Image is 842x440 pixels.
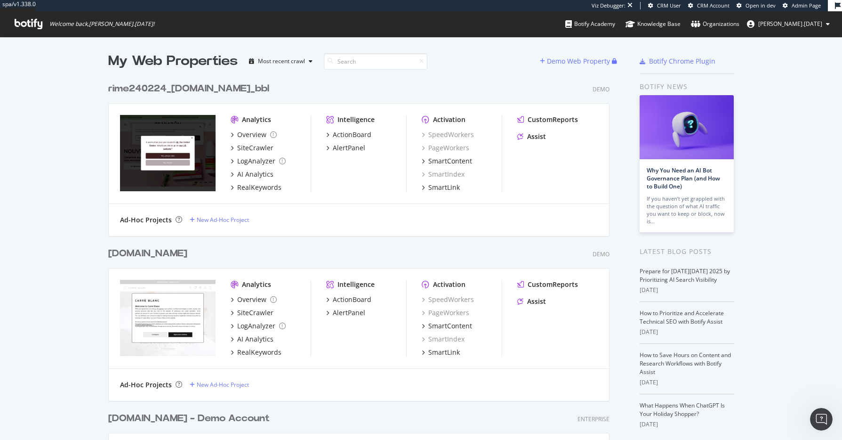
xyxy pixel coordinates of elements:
[190,216,249,224] a: New Ad-Hoc Project
[428,348,460,357] div: SmartLink
[422,156,472,166] a: SmartContent
[592,2,625,9] div: Viz Debugger:
[688,2,730,9] a: CRM Account
[657,2,681,9] span: CRM User
[422,130,474,139] a: SpeedWorkers
[640,286,734,294] div: [DATE]
[527,297,546,306] div: Assist
[231,143,273,153] a: SiteCrawler
[333,130,371,139] div: ActionBoard
[640,328,734,336] div: [DATE]
[428,321,472,331] div: SmartContent
[324,53,427,70] input: Search
[108,247,187,261] div: [DOMAIN_NAME]
[326,295,371,304] a: ActionBoard
[422,143,469,153] div: PageWorkers
[640,95,734,159] img: Why You Need an AI Bot Governance Plan (and How to Build One)
[428,156,472,166] div: SmartContent
[593,250,609,258] div: Demo
[237,170,273,179] div: AI Analytics
[527,132,546,141] div: Assist
[625,19,681,29] div: Knowledge Base
[333,308,365,318] div: AlertPanel
[810,408,833,431] iframe: Intercom live chat
[231,183,281,192] a: RealKeywords
[640,81,734,92] div: Botify news
[517,115,578,124] a: CustomReports
[333,295,371,304] div: ActionBoard
[231,348,281,357] a: RealKeywords
[242,280,271,289] div: Analytics
[237,130,266,139] div: Overview
[237,295,266,304] div: Overview
[422,295,474,304] a: SpeedWorkers
[237,183,281,192] div: RealKeywords
[739,16,837,32] button: [PERSON_NAME].[DATE]
[428,183,460,192] div: SmartLink
[231,156,286,166] a: LogAnalyzer
[422,348,460,357] a: SmartLink
[691,11,739,37] a: Organizations
[237,348,281,357] div: RealKeywords
[540,57,612,65] a: Demo Web Property
[691,19,739,29] div: Organizations
[422,308,469,318] a: PageWorkers
[565,19,615,29] div: Botify Academy
[640,57,715,66] a: Botify Chrome Plugin
[517,297,546,306] a: Assist
[649,57,715,66] div: Botify Chrome Plugin
[231,334,273,344] a: AI Analytics
[640,267,730,284] a: Prepare for [DATE][DATE] 2025 by Prioritizing AI Search Visibility
[231,170,273,179] a: AI Analytics
[231,295,277,304] a: Overview
[422,321,472,331] a: SmartContent
[245,54,316,69] button: Most recent crawl
[640,351,731,376] a: How to Save Hours on Content and Research Workflows with Botify Assist
[108,412,270,425] div: [DOMAIN_NAME] - Demo Account
[237,334,273,344] div: AI Analytics
[326,143,365,153] a: AlertPanel
[640,246,734,257] div: Latest Blog Posts
[517,132,546,141] a: Assist
[640,378,734,387] div: [DATE]
[433,115,465,124] div: Activation
[565,11,615,37] a: Botify Academy
[326,308,365,318] a: AlertPanel
[337,280,375,289] div: Intelligence
[120,280,216,356] img: testprospect_carreblanc.com_bbl
[648,2,681,9] a: CRM User
[422,170,465,179] a: SmartIndex
[625,11,681,37] a: Knowledge Base
[422,334,465,344] a: SmartIndex
[108,82,269,96] div: rime240224_[DOMAIN_NAME]_bbl
[647,166,720,190] a: Why You Need an AI Bot Governance Plan (and How to Build One)
[333,143,365,153] div: AlertPanel
[197,381,249,389] div: New Ad-Hoc Project
[647,195,727,225] div: If you haven’t yet grappled with the question of what AI traffic you want to keep or block, now is…
[242,115,271,124] div: Analytics
[120,380,172,390] div: Ad-Hoc Projects
[258,58,305,64] div: Most recent crawl
[108,52,238,71] div: My Web Properties
[758,20,822,28] span: alexander.ramadan
[517,280,578,289] a: CustomReports
[737,2,776,9] a: Open in dev
[783,2,821,9] a: Admin Page
[190,381,249,389] a: New Ad-Hoc Project
[792,2,821,9] span: Admin Page
[577,415,609,423] div: Enterprise
[237,308,273,318] div: SiteCrawler
[231,321,286,331] a: LogAnalyzer
[237,156,275,166] div: LogAnalyzer
[237,321,275,331] div: LogAnalyzer
[197,216,249,224] div: New Ad-Hoc Project
[640,401,725,418] a: What Happens When ChatGPT Is Your Holiday Shopper?
[108,412,273,425] a: [DOMAIN_NAME] - Demo Account
[108,247,191,261] a: [DOMAIN_NAME]
[547,57,610,66] div: Demo Web Property
[237,143,273,153] div: SiteCrawler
